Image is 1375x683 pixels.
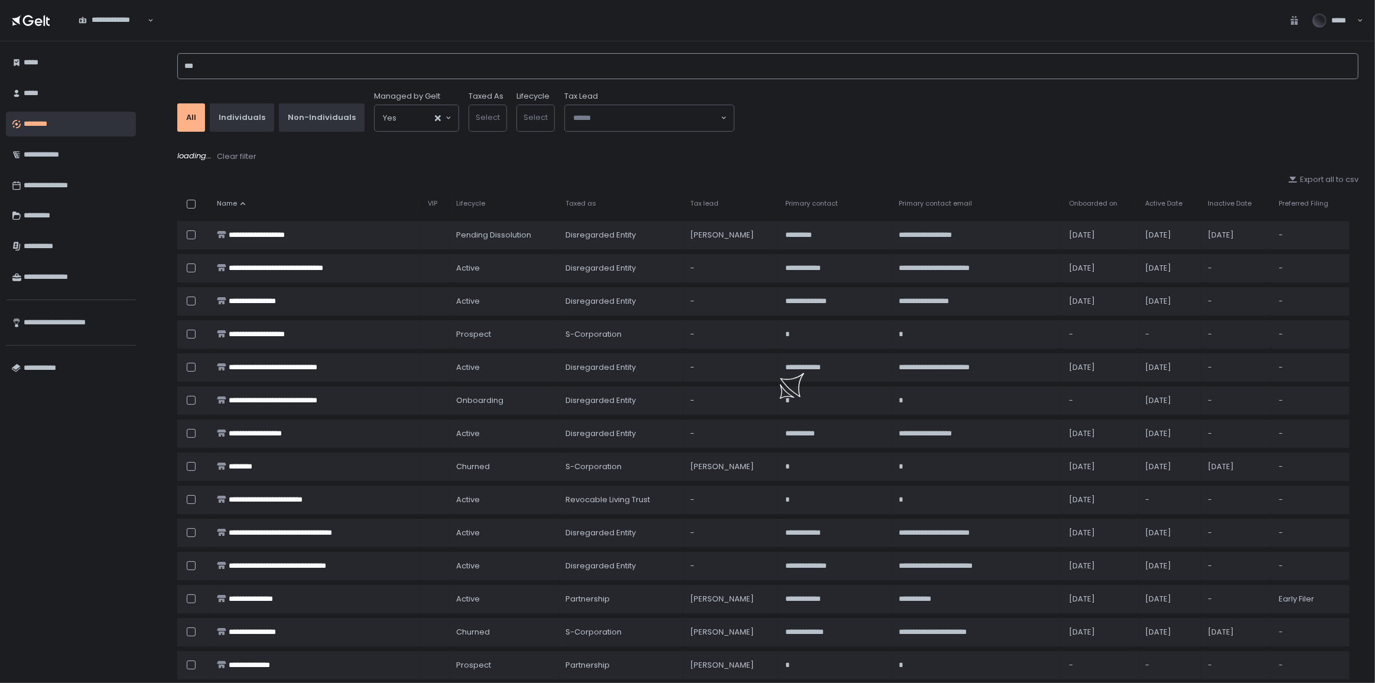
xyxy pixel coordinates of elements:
[1208,230,1265,240] div: [DATE]
[1146,230,1194,240] div: [DATE]
[383,112,396,124] span: Yes
[565,528,676,538] div: Disregarded Entity
[565,660,676,671] div: Partnership
[1208,296,1265,307] div: -
[374,91,440,102] span: Managed by Gelt
[1208,561,1265,571] div: -
[565,105,734,131] div: Search for option
[1279,329,1343,340] div: -
[565,428,676,439] div: Disregarded Entity
[565,561,676,571] div: Disregarded Entity
[1146,296,1194,307] div: [DATE]
[899,199,972,208] span: Primary contact email
[690,395,771,406] div: -
[1288,174,1358,185] div: Export all to csv
[457,660,492,671] span: prospect
[565,362,676,373] div: Disregarded Entity
[1208,495,1265,505] div: -
[1069,561,1131,571] div: [DATE]
[1146,395,1194,406] div: [DATE]
[1146,495,1194,505] div: -
[1146,594,1194,604] div: [DATE]
[516,91,550,102] label: Lifecycle
[1279,230,1343,240] div: -
[1146,329,1194,340] div: -
[457,362,480,373] span: active
[1279,263,1343,274] div: -
[457,329,492,340] span: prospect
[428,199,437,208] span: VIP
[565,230,676,240] div: Disregarded Entity
[1069,296,1131,307] div: [DATE]
[1208,627,1265,638] div: [DATE]
[217,199,237,208] span: Name
[690,263,771,274] div: -
[690,561,771,571] div: -
[1279,362,1343,373] div: -
[690,362,771,373] div: -
[1069,199,1117,208] span: Onboarded on
[1208,428,1265,439] div: -
[573,112,720,124] input: Search for option
[396,112,434,124] input: Search for option
[1279,296,1343,307] div: -
[690,428,771,439] div: -
[1146,199,1183,208] span: Active Date
[565,199,596,208] span: Taxed as
[565,627,676,638] div: S-Corporation
[1279,395,1343,406] div: -
[1069,627,1131,638] div: [DATE]
[279,103,365,132] button: Non-Individuals
[1208,594,1265,604] div: -
[690,329,771,340] div: -
[457,428,480,439] span: active
[476,112,500,123] span: Select
[690,230,771,240] div: [PERSON_NAME]
[186,112,196,123] div: All
[565,594,676,604] div: Partnership
[1069,495,1131,505] div: [DATE]
[457,395,504,406] span: onboarding
[1069,395,1131,406] div: -
[1208,461,1265,472] div: [DATE]
[1069,329,1131,340] div: -
[1279,660,1343,671] div: -
[690,594,771,604] div: [PERSON_NAME]
[79,25,147,37] input: Search for option
[217,151,256,162] div: Clear filter
[469,91,503,102] label: Taxed As
[177,103,205,132] button: All
[1069,660,1131,671] div: -
[1146,561,1194,571] div: [DATE]
[1069,461,1131,472] div: [DATE]
[288,112,356,123] div: Non-Individuals
[1146,362,1194,373] div: [DATE]
[1146,627,1194,638] div: [DATE]
[1208,329,1265,340] div: -
[565,395,676,406] div: Disregarded Entity
[1208,362,1265,373] div: -
[565,296,676,307] div: Disregarded Entity
[375,105,459,131] div: Search for option
[565,495,676,505] div: Revocable Living Trust
[690,528,771,538] div: -
[457,627,490,638] span: churned
[1069,594,1131,604] div: [DATE]
[457,199,486,208] span: Lifecycle
[1279,428,1343,439] div: -
[1208,263,1265,274] div: -
[457,594,480,604] span: active
[1208,395,1265,406] div: -
[565,461,676,472] div: S-Corporation
[210,103,274,132] button: Individuals
[1069,528,1131,538] div: [DATE]
[690,199,719,208] span: Tax lead
[457,230,532,240] span: pending Dissolution
[71,8,154,32] div: Search for option
[524,112,548,123] span: Select
[457,461,490,472] span: churned
[690,461,771,472] div: [PERSON_NAME]
[565,263,676,274] div: Disregarded Entity
[1208,528,1265,538] div: -
[690,627,771,638] div: [PERSON_NAME]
